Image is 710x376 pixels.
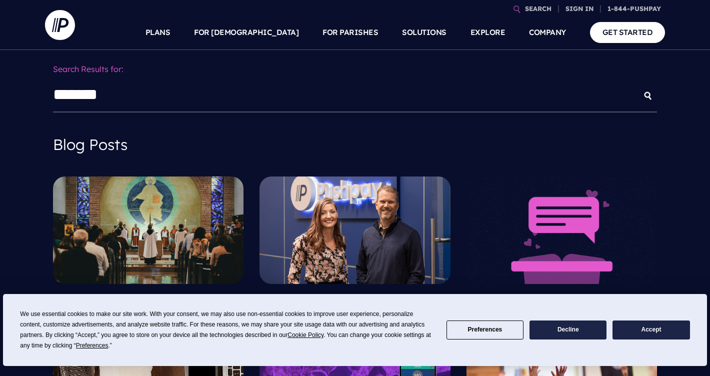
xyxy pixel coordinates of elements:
button: Decline [529,320,606,340]
div: Cookie Consent Prompt [3,294,707,366]
button: Preferences [446,320,523,340]
a: FOR PARISHES [322,15,378,50]
div: We use essential cookies to make our site work. With your consent, we may also use non-essential ... [20,309,434,351]
a: 5 Encouraging Tithe and Offering Messages [466,292,635,302]
a: COMPANY [529,15,566,50]
a: GET STARTED [590,22,665,42]
a: SOLUTIONS [402,15,446,50]
span: Cookie Policy [287,331,323,338]
span: Preferences [76,342,108,349]
button: Accept [612,320,689,340]
a: Leading with Faith, Innovating with Purpose [53,292,224,302]
p: Search Results for: [53,58,657,80]
a: FOR [DEMOGRAPHIC_DATA] [194,15,298,50]
h4: Blog Posts [53,128,657,160]
a: EXPLORE [470,15,505,50]
a: PLANS [145,15,170,50]
a: A Message from Our CEO: A New Chapter for Pushpay [259,292,432,313]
